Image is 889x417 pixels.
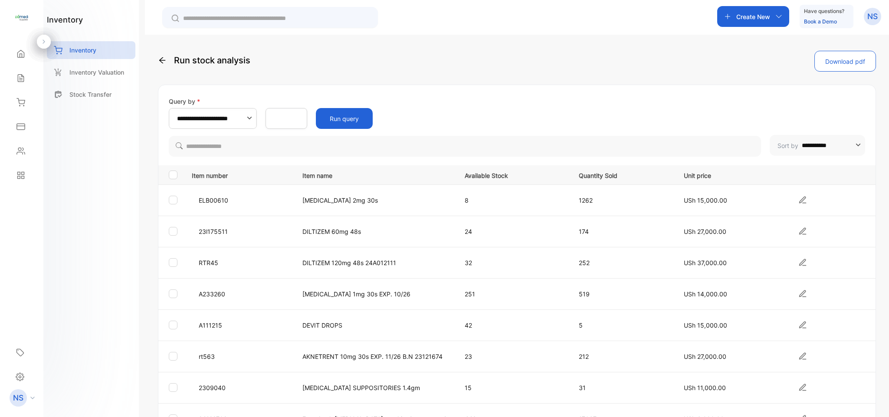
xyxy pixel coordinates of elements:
[770,135,865,156] button: Sort by
[199,383,285,392] p: 2309040
[47,63,135,81] a: Inventory Valuation
[684,290,727,298] span: USh 14,000.00
[814,51,876,72] button: Download pdf
[579,383,666,392] p: 31
[684,384,726,391] span: USh 11,000.00
[579,227,666,236] p: 174
[684,259,727,266] span: USh 37,000.00
[158,51,250,70] p: Run stock analysis
[736,12,770,21] p: Create New
[199,352,285,361] p: rt563
[867,11,878,22] p: NS
[316,108,373,129] button: Run query
[302,321,447,330] p: DEVIT DROPS
[302,289,447,299] p: [MEDICAL_DATA] 1mg 30s EXP. 10/26
[684,322,727,329] span: USh 15,000.00
[69,90,112,99] p: Stock Transfer
[302,169,447,180] p: Item name
[13,392,23,404] p: NS
[302,258,447,267] p: DILTIZEM 120mg 48s 24A012111
[465,383,561,392] p: 15
[47,14,83,26] h1: inventory
[804,18,837,25] a: Book a Demo
[47,41,135,59] a: Inventory
[853,381,889,417] iframe: LiveChat chat widget
[579,289,666,299] p: 519
[579,196,666,205] p: 1262
[465,227,561,236] p: 24
[169,98,200,105] label: Query by
[579,169,666,180] p: Quantity Sold
[579,352,666,361] p: 212
[465,169,561,180] p: Available Stock
[302,383,447,392] p: [MEDICAL_DATA] SUPPOSITORIES 1.4gm
[684,353,726,360] span: USh 27,000.00
[199,321,285,330] p: A111215
[864,6,881,27] button: NS
[69,68,124,77] p: Inventory Valuation
[465,196,561,205] p: 8
[199,258,285,267] p: RTR45
[69,46,96,55] p: Inventory
[199,196,285,205] p: ELB00610
[717,6,789,27] button: Create New
[684,197,727,204] span: USh 15,000.00
[579,321,666,330] p: 5
[199,289,285,299] p: A233260
[15,11,28,24] img: logo
[465,352,561,361] p: 23
[777,141,798,150] p: Sort by
[47,85,135,103] a: Stock Transfer
[465,258,561,267] p: 32
[302,352,447,361] p: AKNETRENT 10mg 30s EXP. 11/26 B.N 23121674
[465,289,561,299] p: 251
[684,169,787,180] p: Unit price
[579,258,666,267] p: 252
[192,169,292,180] p: Item number
[804,7,844,16] p: Have questions?
[684,228,726,235] span: USh 27,000.00
[302,227,447,236] p: DILTIZEM 60mg 48s
[465,321,561,330] p: 42
[302,196,447,205] p: [MEDICAL_DATA] 2mg 30s
[199,227,285,236] p: 23l175511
